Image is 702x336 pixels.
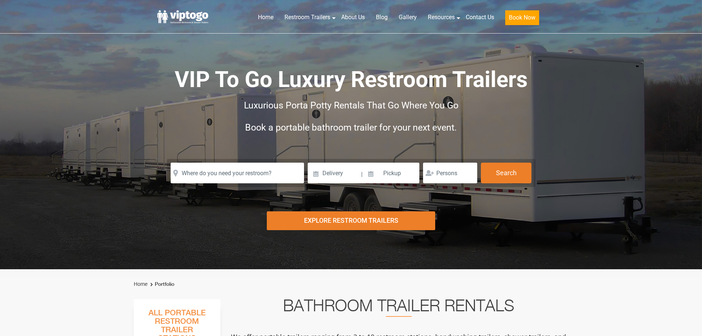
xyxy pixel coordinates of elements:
input: Where do you need your restroom? [171,163,304,183]
a: About Us [336,9,370,25]
li: Portfolio [149,280,174,289]
button: Book Now [505,10,539,25]
h2: Bathroom Trailer Rentals [230,299,567,317]
button: Search [481,163,531,183]
input: Persons [423,163,477,183]
a: Home [134,281,147,287]
a: Restroom Trailers [279,9,336,25]
a: Resources [422,9,460,25]
span: Book a portable bathroom trailer for your next event. [245,122,457,133]
input: Delivery [308,163,360,183]
div: Explore Restroom Trailers [267,211,435,230]
a: Gallery [393,9,422,25]
a: Contact Us [460,9,500,25]
span: Luxurious Porta Potty Rentals That Go Where You Go [244,100,458,111]
span: VIP To Go Luxury Restroom Trailers [175,66,528,93]
a: Book Now [500,9,545,30]
a: Home [252,9,279,25]
span: | [361,163,363,186]
a: Blog [370,9,393,25]
input: Pickup [364,163,420,183]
